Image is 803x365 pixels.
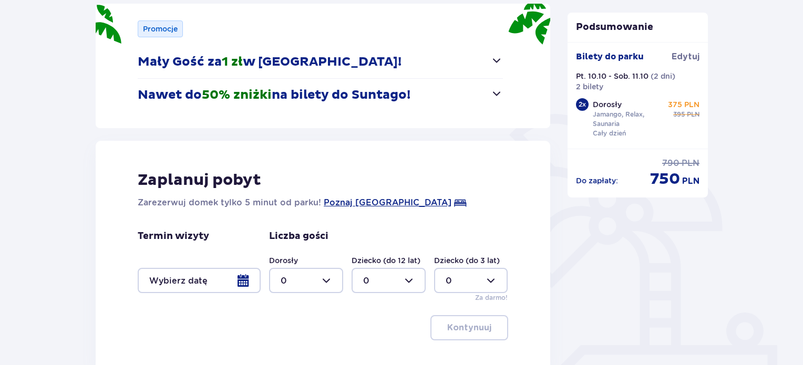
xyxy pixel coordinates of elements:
a: Poznaj [GEOGRAPHIC_DATA] [324,196,451,209]
span: 1 zł [222,54,243,70]
span: Edytuj [672,51,699,62]
p: Cały dzień [593,129,626,138]
p: Za darmo! [475,293,508,303]
span: PLN [687,110,699,119]
span: 50% zniżki [202,87,272,103]
p: Nawet do na bilety do Suntago! [138,87,410,103]
p: Do zapłaty : [576,175,618,186]
p: Bilety do parku [576,51,644,62]
label: Dziecko (do 3 lat) [434,255,500,266]
button: Nawet do50% zniżkina bilety do Suntago! [138,79,503,111]
p: Zarezerwuj domek tylko 5 minut od parku! [138,196,321,209]
span: 790 [662,158,680,169]
label: Dorosły [269,255,298,266]
label: Dziecko (do 12 lat) [352,255,420,266]
button: Kontynuuj [430,315,508,340]
p: 375 PLN [668,99,699,110]
div: 2 x [576,98,589,111]
p: Dorosły [593,99,622,110]
p: Kontynuuj [447,322,491,333]
p: Termin wizyty [138,230,209,243]
p: Pt. 10.10 - Sob. 11.10 [576,71,648,81]
p: ( 2 dni ) [651,71,675,81]
span: PLN [682,175,699,187]
p: Podsumowanie [568,21,708,34]
button: Mały Gość za1 złw [GEOGRAPHIC_DATA]! [138,46,503,78]
p: Mały Gość za w [GEOGRAPHIC_DATA]! [138,54,401,70]
p: Promocje [143,24,178,34]
span: 750 [650,169,680,189]
span: 395 [673,110,685,119]
span: PLN [682,158,699,169]
p: Zaplanuj pobyt [138,170,261,190]
p: Liczba gości [269,230,328,243]
p: 2 bilety [576,81,603,92]
p: Jamango, Relax, Saunaria [593,110,665,129]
